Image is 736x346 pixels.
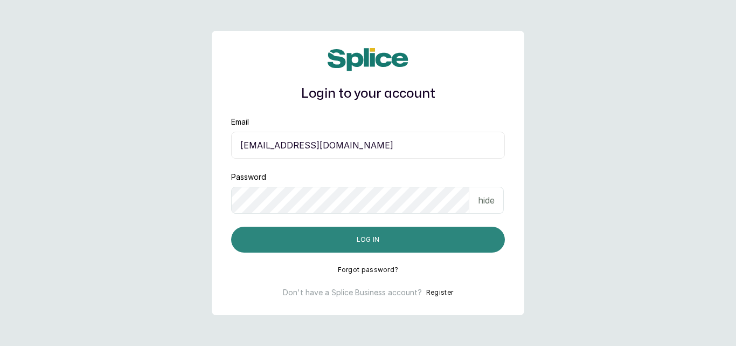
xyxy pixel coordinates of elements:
[231,227,505,253] button: Log in
[231,172,266,182] label: Password
[231,117,249,127] label: Email
[338,266,399,274] button: Forgot password?
[478,194,495,207] p: hide
[283,287,422,298] p: Don't have a Splice Business account?
[426,287,453,298] button: Register
[231,132,505,159] input: email@acme.com
[231,84,505,104] h1: Login to your account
